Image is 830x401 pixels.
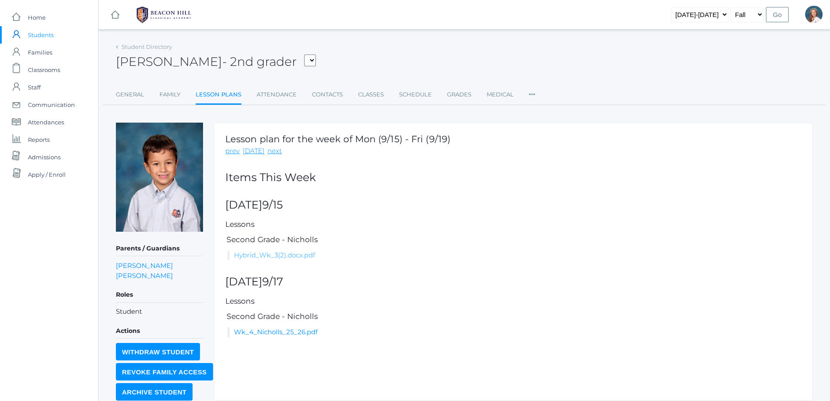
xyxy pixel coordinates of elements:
[222,54,297,69] span: - 2nd grader
[28,96,75,113] span: Communication
[28,148,61,166] span: Admissions
[116,383,193,401] input: Archive Student
[116,363,213,380] input: Revoke Family Access
[28,113,64,131] span: Attendances
[116,55,316,69] h2: [PERSON_NAME]
[487,86,514,103] a: Medical
[159,86,180,103] a: Family
[262,198,283,211] span: 9/15
[399,86,432,103] a: Schedule
[358,86,384,103] a: Classes
[116,307,203,317] li: Student
[116,260,173,271] a: [PERSON_NAME]
[225,134,451,144] h1: Lesson plan for the week of Mon (9/15) - Fri (9/19)
[28,44,52,61] span: Families
[225,276,801,288] h2: [DATE]
[116,241,203,256] h5: Parents / Guardians
[262,275,283,288] span: 9/17
[131,4,196,26] img: BHCALogos-05-308ed15e86a5a0abce9b8dd61676a3503ac9727e845dece92d48e8588c001991.png
[28,166,66,183] span: Apply / Enroll
[28,9,46,26] span: Home
[225,171,801,184] h2: Items This Week
[116,123,203,232] img: Marco Diaz
[28,79,41,96] span: Staff
[225,297,801,305] h5: Lessons
[196,86,241,105] a: Lesson Plans
[122,43,172,50] a: Student Directory
[116,324,203,339] h5: Actions
[28,131,50,148] span: Reports
[805,6,823,23] div: Jessica Diaz
[312,86,343,103] a: Contacts
[116,343,200,360] input: Withdraw Student
[268,146,282,156] a: next
[116,288,203,302] h5: Roles
[28,26,54,44] span: Students
[225,312,801,321] h5: Second Grade - Nicholls
[225,220,801,229] h5: Lessons
[116,271,173,281] a: [PERSON_NAME]
[766,7,789,22] input: Go
[234,251,315,259] a: Hybrid_Wk_3(2).docx.pdf
[447,86,471,103] a: Grades
[28,61,60,79] span: Classrooms
[234,328,318,336] a: Wk_4_Nicholls_25_26.pdf
[225,146,240,156] a: prev
[225,236,801,244] h5: Second Grade - Nicholls
[257,86,297,103] a: Attendance
[243,146,264,156] a: [DATE]
[116,86,144,103] a: General
[225,199,801,211] h2: [DATE]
